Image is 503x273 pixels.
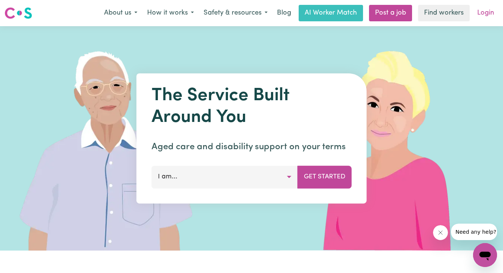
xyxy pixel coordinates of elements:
[451,224,497,240] iframe: Message from company
[152,85,352,128] h1: The Service Built Around You
[142,5,199,21] button: How it works
[152,140,352,154] p: Aged care and disability support on your terms
[4,6,32,20] img: Careseekers logo
[4,4,32,22] a: Careseekers logo
[152,166,298,188] button: I am...
[298,166,352,188] button: Get Started
[433,225,448,240] iframe: Close message
[199,5,272,21] button: Safety & resources
[299,5,363,21] a: AI Worker Match
[473,5,499,21] a: Login
[418,5,470,21] a: Find workers
[272,5,296,21] a: Blog
[473,243,497,267] iframe: Button to launch messaging window
[99,5,142,21] button: About us
[369,5,412,21] a: Post a job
